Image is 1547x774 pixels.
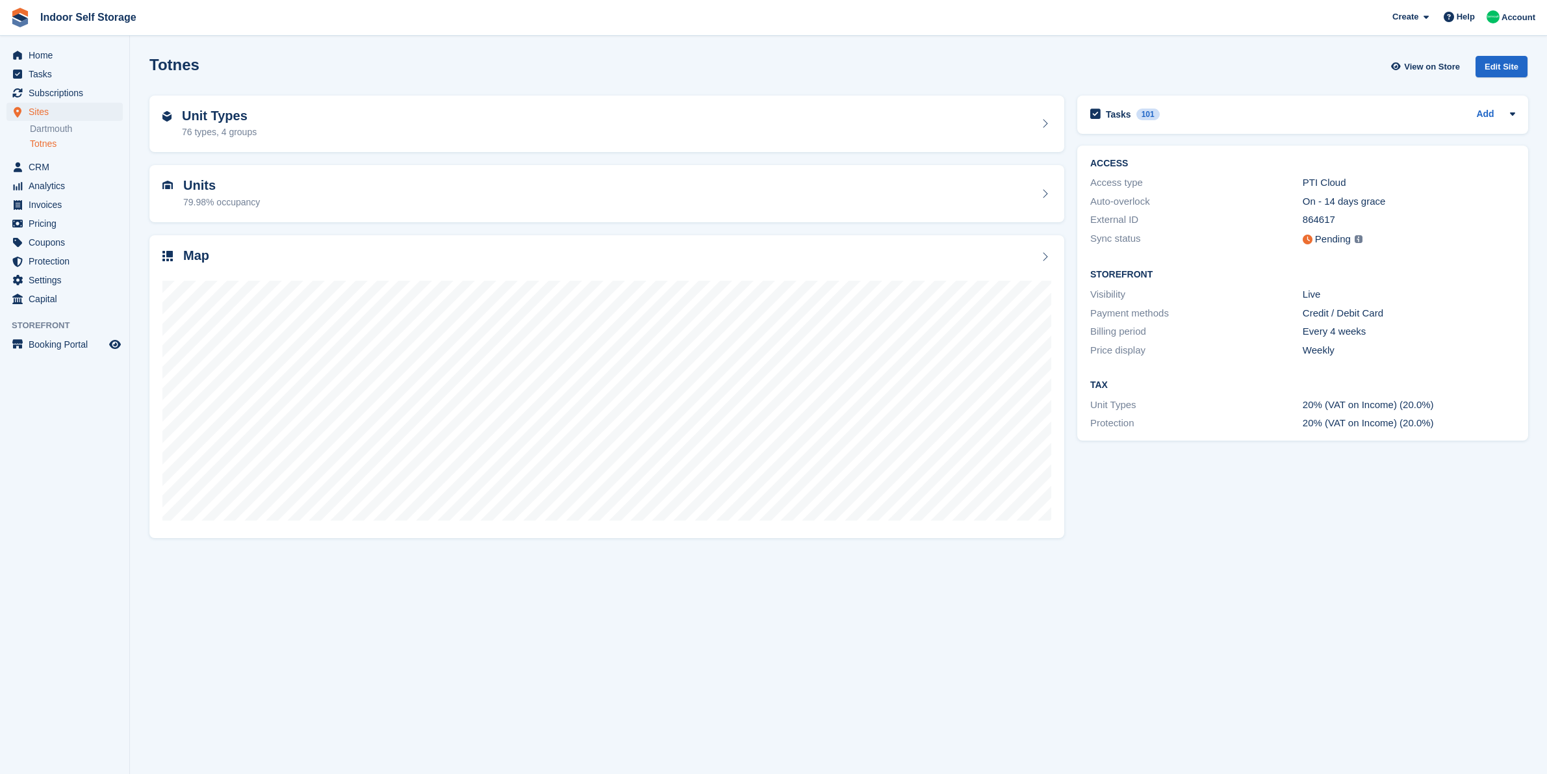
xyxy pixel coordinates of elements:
[149,235,1064,539] a: Map
[1136,109,1160,120] div: 101
[1303,324,1515,339] div: Every 4 weeks
[162,111,172,122] img: unit-type-icn-2b2737a686de81e16bb02015468b77c625bbabd49415b5ef34ead5e3b44a266d.svg
[10,8,30,27] img: stora-icon-8386f47178a22dfd0bd8f6a31ec36ba5ce8667c1dd55bd0f319d3a0aa187defe.svg
[29,84,107,102] span: Subscriptions
[1090,306,1303,321] div: Payment methods
[6,335,123,354] a: menu
[1502,11,1535,24] span: Account
[1303,213,1515,227] div: 864617
[30,123,123,135] a: Dartmouth
[1090,159,1515,169] h2: ACCESS
[30,138,123,150] a: Totnes
[6,214,123,233] a: menu
[1090,231,1303,248] div: Sync status
[1090,343,1303,358] div: Price display
[6,158,123,176] a: menu
[1457,10,1475,23] span: Help
[1355,235,1362,243] img: icon-info-grey-7440780725fd019a000dd9b08b2336e03edf1995a4989e88bcd33f0948082b44.svg
[162,251,173,261] img: map-icn-33ee37083ee616e46c38cad1a60f524a97daa1e2b2c8c0bc3eb3415660979fc1.svg
[6,84,123,102] a: menu
[29,290,107,308] span: Capital
[1090,194,1303,209] div: Auto-overlock
[29,233,107,252] span: Coupons
[12,319,129,332] span: Storefront
[29,196,107,214] span: Invoices
[6,233,123,252] a: menu
[162,181,173,190] img: unit-icn-7be61d7bf1b0ce9d3e12c5938cc71ed9869f7b940bace4675aadf7bd6d80202e.svg
[182,125,257,139] div: 76 types, 4 groups
[29,335,107,354] span: Booking Portal
[29,158,107,176] span: CRM
[1303,194,1515,209] div: On - 14 days grace
[1315,232,1351,247] div: Pending
[1303,343,1515,358] div: Weekly
[1090,213,1303,227] div: External ID
[183,178,260,193] h2: Units
[1487,10,1500,23] img: Helen Nicholls
[149,96,1064,153] a: Unit Types 76 types, 4 groups
[35,6,142,28] a: Indoor Self Storage
[6,103,123,121] a: menu
[1090,287,1303,302] div: Visibility
[1389,56,1465,77] a: View on Store
[6,252,123,270] a: menu
[182,109,257,123] h2: Unit Types
[1303,306,1515,321] div: Credit / Debit Card
[29,65,107,83] span: Tasks
[1476,56,1528,77] div: Edit Site
[1303,416,1515,431] div: 20% (VAT on Income) (20.0%)
[1090,380,1515,391] h2: Tax
[6,290,123,308] a: menu
[1090,175,1303,190] div: Access type
[149,56,199,73] h2: Totnes
[1090,270,1515,280] h2: Storefront
[1090,324,1303,339] div: Billing period
[29,103,107,121] span: Sites
[1392,10,1418,23] span: Create
[183,248,209,263] h2: Map
[1404,60,1460,73] span: View on Store
[6,46,123,64] a: menu
[6,177,123,195] a: menu
[1476,56,1528,83] a: Edit Site
[1090,398,1303,413] div: Unit Types
[29,214,107,233] span: Pricing
[1303,287,1515,302] div: Live
[29,252,107,270] span: Protection
[107,337,123,352] a: Preview store
[1303,175,1515,190] div: PTI Cloud
[6,196,123,214] a: menu
[1476,107,1494,122] a: Add
[1106,109,1131,120] h2: Tasks
[6,65,123,83] a: menu
[29,177,107,195] span: Analytics
[1303,398,1515,413] div: 20% (VAT on Income) (20.0%)
[149,165,1064,222] a: Units 79.98% occupancy
[6,271,123,289] a: menu
[1090,416,1303,431] div: Protection
[29,271,107,289] span: Settings
[29,46,107,64] span: Home
[183,196,260,209] div: 79.98% occupancy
